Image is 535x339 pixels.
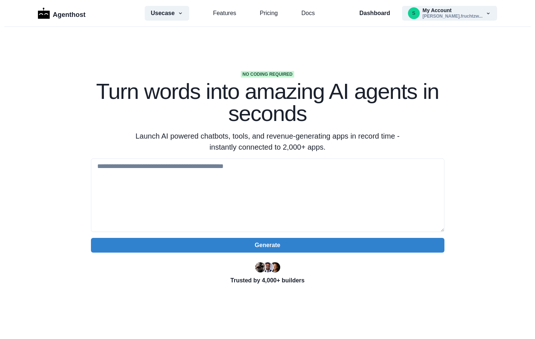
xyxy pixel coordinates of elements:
[241,71,294,78] span: No coding required
[38,7,86,20] a: LogoAgenthost
[255,262,265,272] img: Ryan Florence
[126,131,409,153] p: Launch AI powered chatbots, tools, and revenue-generating apps in record time - instantly connect...
[260,9,278,18] a: Pricing
[91,238,444,253] button: Generate
[270,262,280,272] img: Kent Dodds
[145,6,189,21] button: Usecase
[402,6,497,21] button: sebastian.fruchtzweig@ff-ki.deMy Account[PERSON_NAME].fruchtzw...
[38,8,50,19] img: Logo
[91,81,444,125] h1: Turn words into amazing AI agents in seconds
[53,7,85,20] p: Agenthost
[263,262,273,272] img: Segun Adebayo
[213,9,236,18] a: Features
[359,9,390,18] a: Dashboard
[301,9,314,18] a: Docs
[91,276,444,285] p: Trusted by 4,000+ builders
